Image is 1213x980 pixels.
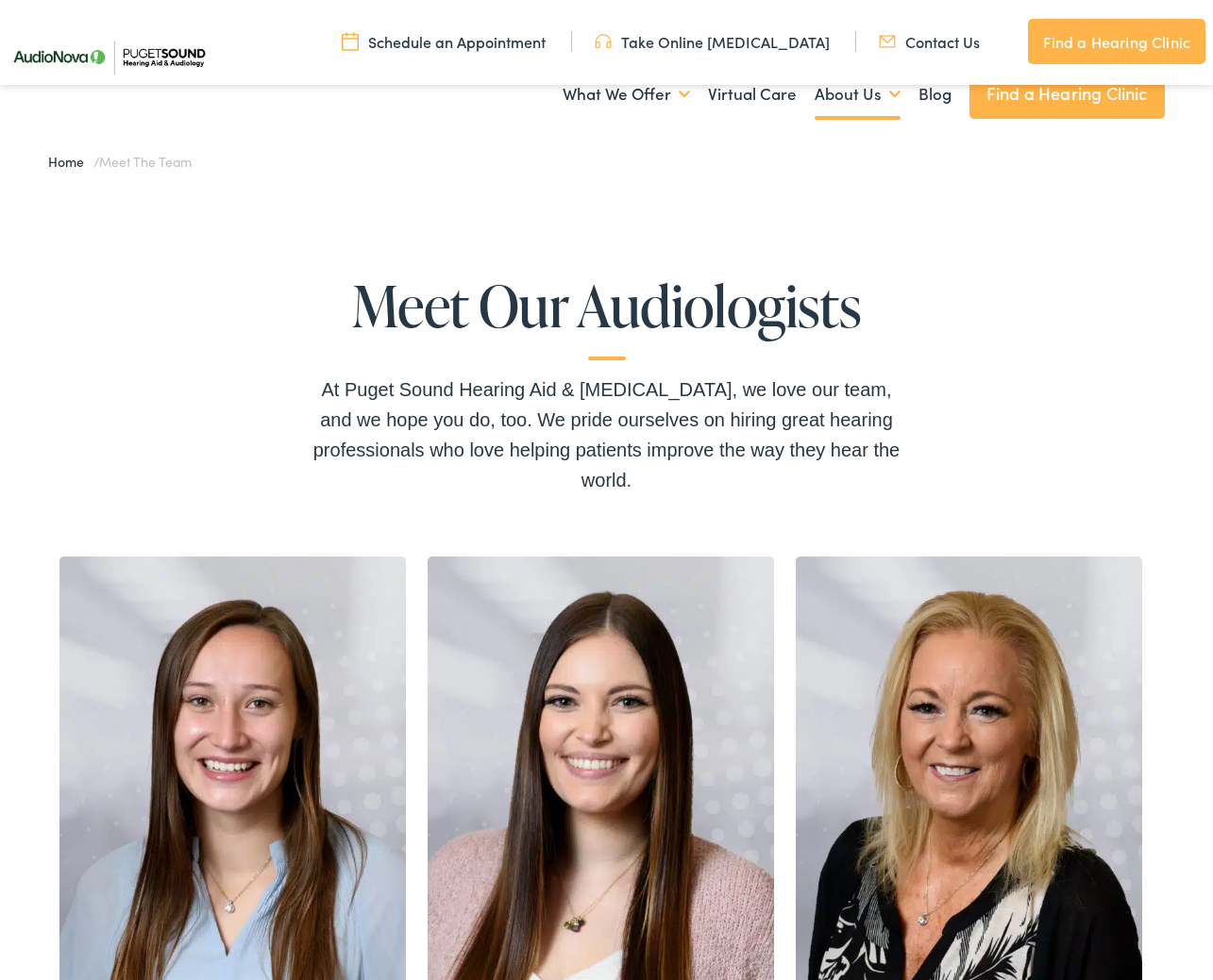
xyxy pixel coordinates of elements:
img: utility icon [879,31,896,52]
h1: Meet Our Audiologists [305,274,909,360]
a: What We Offer [563,59,690,129]
a: Virtual Care [708,59,797,129]
a: Find a Hearing Clinic [969,68,1165,119]
div: At Puget Sound Hearing Aid & [MEDICAL_DATA], we love our team, and we hope you do, too. We pride ... [305,374,909,495]
a: About Us [815,59,901,129]
a: Take Online [MEDICAL_DATA] [595,31,830,52]
a: Schedule an Appointment [342,31,546,52]
span: / [48,152,191,171]
a: Home [48,152,93,171]
a: Blog [918,59,952,129]
a: Find a Hearing Clinic [1028,19,1205,64]
img: utility icon [595,31,612,52]
span: Meet the Team [99,152,191,171]
a: Contact Us [879,31,980,52]
img: utility icon [342,31,359,52]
